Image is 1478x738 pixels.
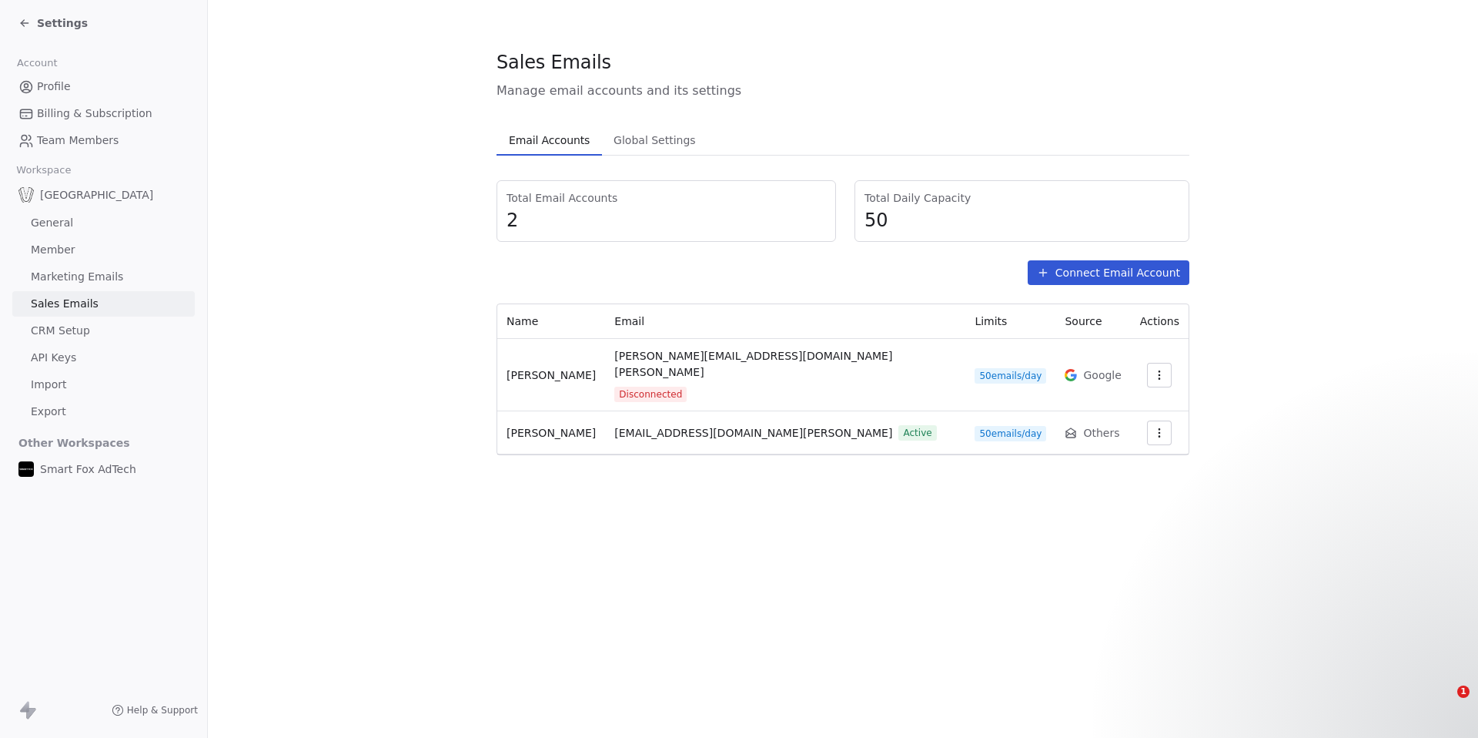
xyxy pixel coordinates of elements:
span: Workspace [10,159,78,182]
span: Other Workspaces [12,431,136,455]
span: Source [1065,315,1102,327]
span: Total Daily Capacity [864,190,1179,206]
a: Sales Emails [12,291,195,317]
span: 50 emails/day [975,426,1046,441]
a: Marketing Emails [12,264,195,290]
span: General [31,215,73,231]
a: Team Members [12,128,195,153]
span: API Keys [31,350,76,366]
a: Import [12,372,195,398]
a: General [12,210,195,236]
span: Disconnected [614,387,687,402]
span: [PERSON_NAME] [507,369,596,381]
span: [EMAIL_ADDRESS][DOMAIN_NAME][PERSON_NAME] [614,425,892,441]
button: Connect Email Account [1028,260,1189,285]
span: Export [31,404,66,420]
span: 50 emails/day [975,368,1046,384]
a: Help & Support [112,704,198,716]
span: Profile [37,79,71,95]
a: API Keys [12,345,195,371]
span: [GEOGRAPHIC_DATA] [40,187,153,203]
a: Billing & Subscription [12,101,195,126]
span: Email Accounts [503,129,596,151]
span: Member [31,242,75,258]
a: Member [12,237,195,263]
img: Logo%20500x500%20%20px.jpeg [18,461,34,477]
span: 1 [1457,686,1470,698]
span: Active [898,425,936,441]
span: 2 [507,209,826,232]
span: Smart Fox AdTech [40,461,136,477]
span: 50 [864,209,1179,232]
span: Marketing Emails [31,269,123,285]
span: Help & Support [127,704,198,716]
span: Email [614,315,644,327]
iframe: Intercom live chat [1426,686,1463,723]
span: [PERSON_NAME] [507,427,596,439]
a: Export [12,399,195,424]
a: Profile [12,74,195,99]
span: Limits [975,315,1007,327]
a: CRM Setup [12,318,195,344]
span: Total Email Accounts [507,190,826,206]
span: [PERSON_NAME][EMAIL_ADDRESS][DOMAIN_NAME][PERSON_NAME] [614,348,956,381]
span: Account [10,52,64,75]
span: Sales Emails [497,51,611,74]
span: Sales Emails [31,296,99,312]
span: Billing & Subscription [37,106,152,122]
span: Global Settings [607,129,702,151]
span: Settings [37,15,88,31]
span: Team Members [37,133,119,149]
span: Actions [1140,315,1179,327]
img: Logo_Bellefontaine_Black.png [18,187,34,203]
span: Others [1083,425,1119,441]
span: Import [31,377,66,393]
span: Google [1083,367,1121,383]
a: Settings [18,15,88,31]
span: Name [507,315,538,327]
span: Manage email accounts and its settings [497,82,1189,100]
span: CRM Setup [31,323,90,339]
